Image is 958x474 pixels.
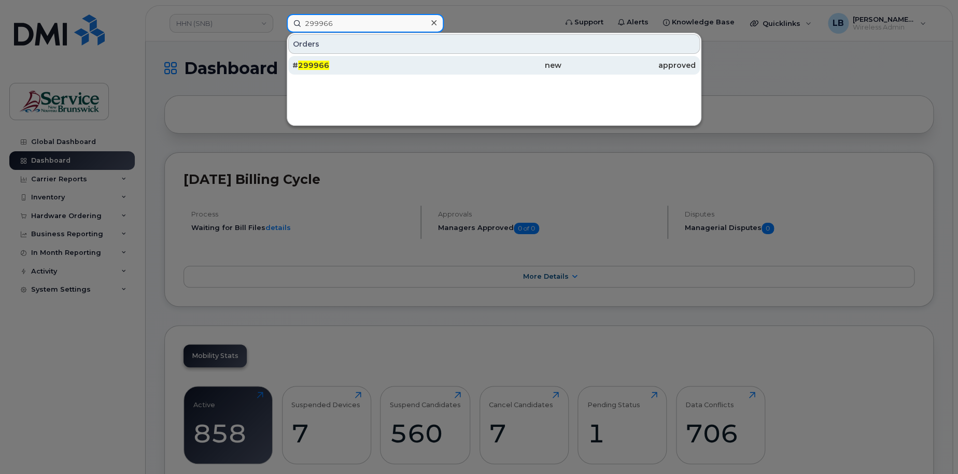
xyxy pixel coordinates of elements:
span: 299966 [298,61,329,70]
a: #299966newapproved [288,56,700,75]
div: # [292,60,427,70]
div: Orders [288,34,700,54]
div: approved [561,60,696,70]
div: new [427,60,561,70]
